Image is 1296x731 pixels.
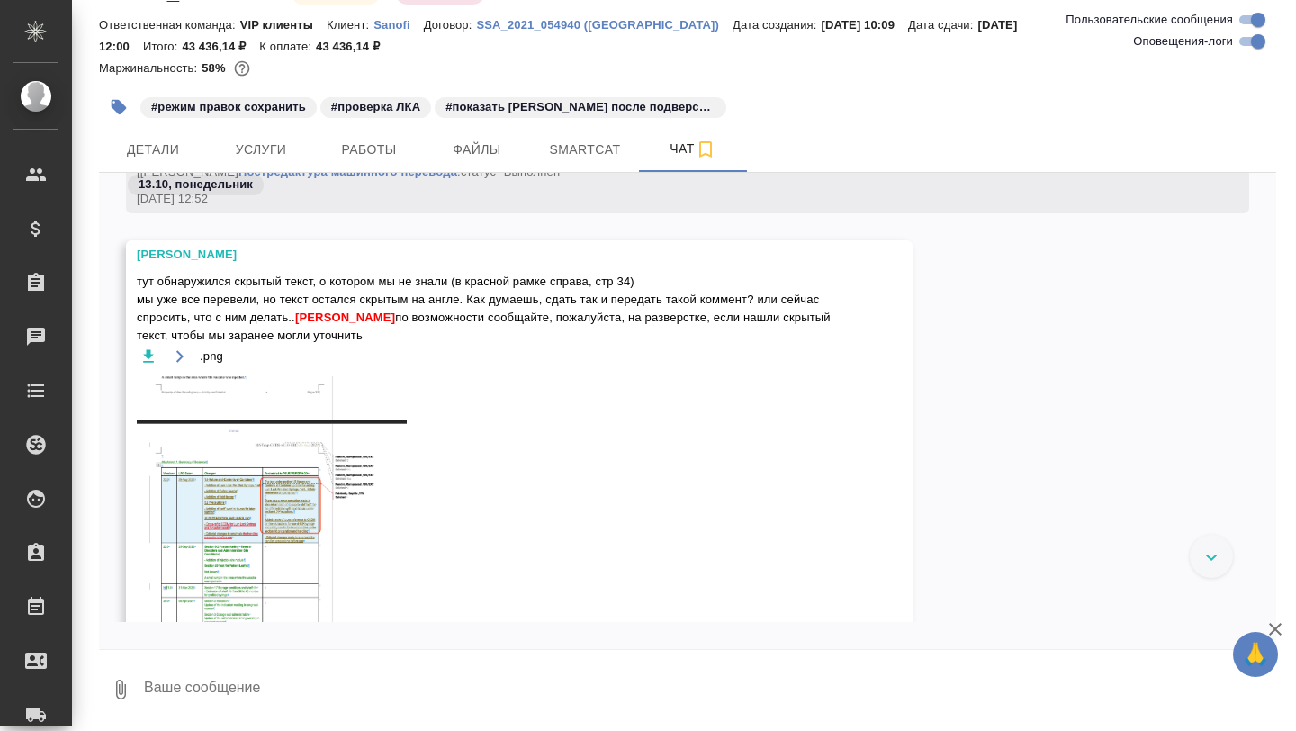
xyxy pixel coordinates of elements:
[99,87,139,127] button: Добавить тэг
[445,98,715,116] p: #показать [PERSON_NAME] после подверстки!
[202,61,229,75] p: 58%
[373,16,424,32] a: Sanofi
[151,98,306,116] p: #режим правок сохранить
[137,273,850,345] span: тут обнаружился скрытый текст, о котором мы не знали (в красной рамке справа, стр 34) мы уже все ...
[230,57,254,80] button: 15370.24 RUB;
[821,18,908,32] p: [DATE] 10:09
[424,18,477,32] p: Договор:
[139,176,253,194] p: 13.10, понедельник
[182,40,259,53] p: 43 436,14 ₽
[542,139,628,161] span: Smartcat
[143,40,182,53] p: Итого:
[1233,632,1278,677] button: 🙏
[137,376,407,631] img: .png
[331,98,420,116] p: #проверка ЛКА
[650,138,736,160] span: Чат
[137,345,159,367] button: Скачать
[168,345,191,367] button: Открыть на драйве
[1133,32,1233,50] span: Оповещения-логи
[99,61,202,75] p: Маржинальность:
[218,139,304,161] span: Услуги
[373,18,424,32] p: Sanofi
[259,40,316,53] p: К оплате:
[240,18,327,32] p: VIP клиенты
[908,18,977,32] p: Дата сдачи:
[316,40,393,53] p: 43 436,14 ₽
[695,139,716,160] svg: Подписаться
[99,18,240,32] p: Ответственная команда:
[326,139,412,161] span: Работы
[110,139,196,161] span: Детали
[1240,636,1271,673] span: 🙏
[434,139,520,161] span: Файлы
[327,18,373,32] p: Клиент:
[476,16,733,32] a: SSA_2021_054940 ([GEOGRAPHIC_DATA])
[200,347,223,365] span: .png
[733,18,821,32] p: Дата создания:
[476,18,733,32] p: SSA_2021_054940 ([GEOGRAPHIC_DATA])
[1066,11,1233,29] span: Пользовательские сообщения
[295,311,395,324] span: [PERSON_NAME]
[137,246,850,264] div: [PERSON_NAME]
